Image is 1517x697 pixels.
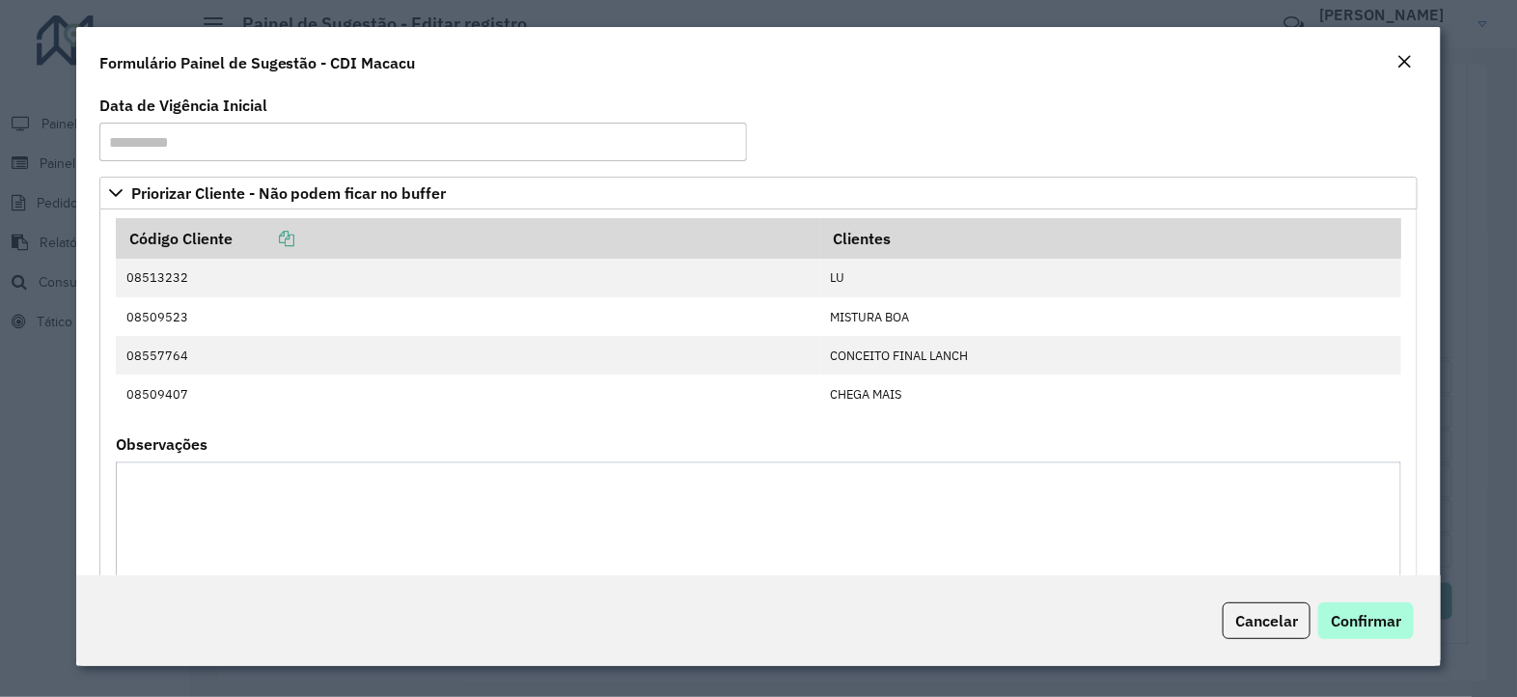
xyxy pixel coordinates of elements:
[820,218,1401,259] th: Clientes
[820,375,1401,413] td: CHEGA MAIS
[116,297,820,336] td: 08509523
[99,51,416,74] h4: Formulário Painel de Sugestão - CDI Macacu
[1223,602,1310,639] button: Cancelar
[99,94,267,117] label: Data de Vigência Inicial
[116,218,820,259] th: Código Cliente
[820,297,1401,336] td: MISTURA BOA
[116,259,820,297] td: 08513232
[99,209,1419,650] div: Priorizar Cliente - Não podem ficar no buffer
[116,375,820,413] td: 08509407
[1396,54,1412,70] em: Fechar
[820,336,1401,375] td: CONCEITO FINAL LANCH
[1331,611,1401,630] span: Confirmar
[1235,611,1298,630] span: Cancelar
[116,432,207,456] label: Observações
[131,185,447,201] span: Priorizar Cliente - Não podem ficar no buffer
[1318,602,1414,639] button: Confirmar
[1391,50,1418,75] button: Close
[99,177,1419,209] a: Priorizar Cliente - Não podem ficar no buffer
[233,229,294,248] a: Copiar
[820,259,1401,297] td: LU
[116,336,820,375] td: 08557764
